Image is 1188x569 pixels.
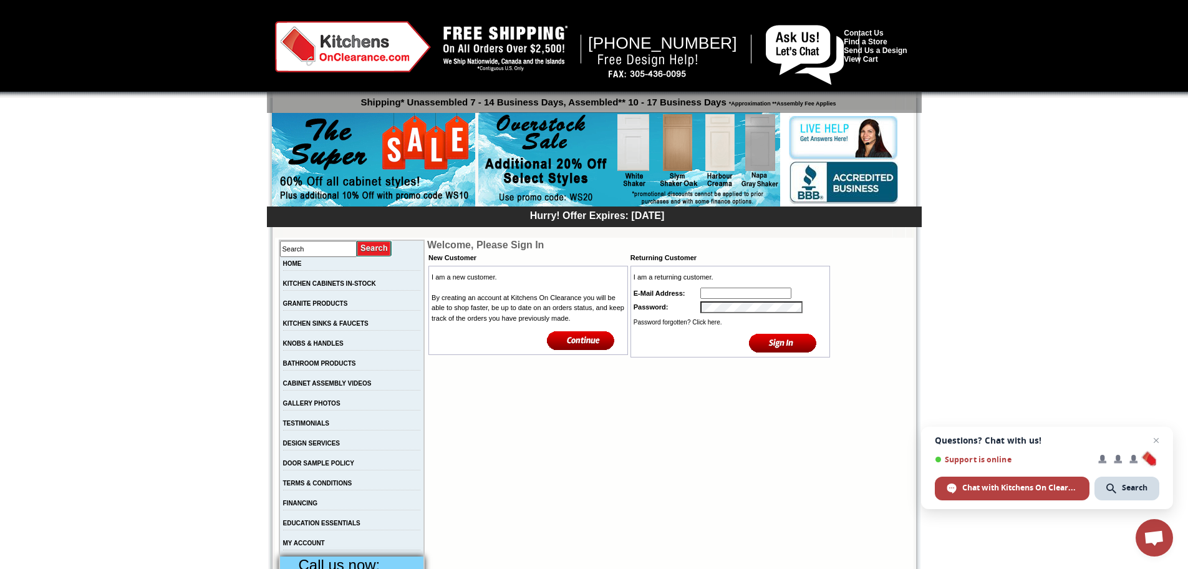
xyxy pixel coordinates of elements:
[283,500,318,507] a: FINANCING
[275,21,431,72] img: Kitchens on Clearance Logo
[283,260,302,267] a: HOME
[962,482,1078,494] span: Chat with Kitchens On Clearance
[430,271,626,325] td: I am a new customer. By creating an account at Kitchens On Clearance you will be able to shop fas...
[844,37,887,46] a: Find a Store
[357,240,392,257] input: Submit
[632,271,828,284] td: I am a returning customer.
[283,380,372,387] a: CABINET ASSEMBLY VIDEOS
[634,319,722,326] a: Password forgotten? Click here.
[283,520,360,527] a: EDUCATION ESSENTIALS
[844,29,883,37] a: Contact Us
[273,208,922,221] div: Hurry! Offer Expires: [DATE]
[1094,477,1159,500] div: Search
[634,303,669,311] b: Password:
[749,333,817,353] input: Sign In
[283,400,340,407] a: GALLERY PHOTOS
[727,97,836,107] span: *Approximation **Assembly Fee Applies
[588,34,737,52] span: [PHONE_NUMBER]
[283,460,354,467] a: DOOR SAMPLE POLICY
[634,289,685,297] b: E-Mail Address:
[935,435,1159,445] span: Questions? Chat with us!
[1136,519,1173,557] div: Open chat
[935,477,1089,500] div: Chat with Kitchens On Clearance
[283,420,329,427] a: TESTIMONIALS
[428,254,476,261] b: New Customer
[283,280,376,287] a: KITCHEN CABINETS IN-STOCK
[844,55,877,64] a: View Cart
[283,440,340,447] a: DESIGN SERVICES
[273,91,922,107] p: Shipping* Unassembled 7 - 14 Business Days, Assembled** 10 - 17 Business Days
[283,360,356,367] a: BATHROOM PRODUCTS
[844,46,907,55] a: Send Us a Design
[935,455,1089,464] span: Support is online
[630,254,697,261] b: Returning Customer
[283,320,369,327] a: KITCHEN SINKS & FAUCETS
[283,540,325,547] a: MY ACCOUNT
[283,480,352,487] a: TERMS & CONDITIONS
[283,340,344,347] a: KNOBS & HANDLES
[1122,482,1147,494] span: Search
[283,300,348,307] a: GRANITE PRODUCTS
[547,330,615,351] img: Continue
[1149,433,1164,448] span: Close chat
[427,240,831,251] td: Welcome, Please Sign In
